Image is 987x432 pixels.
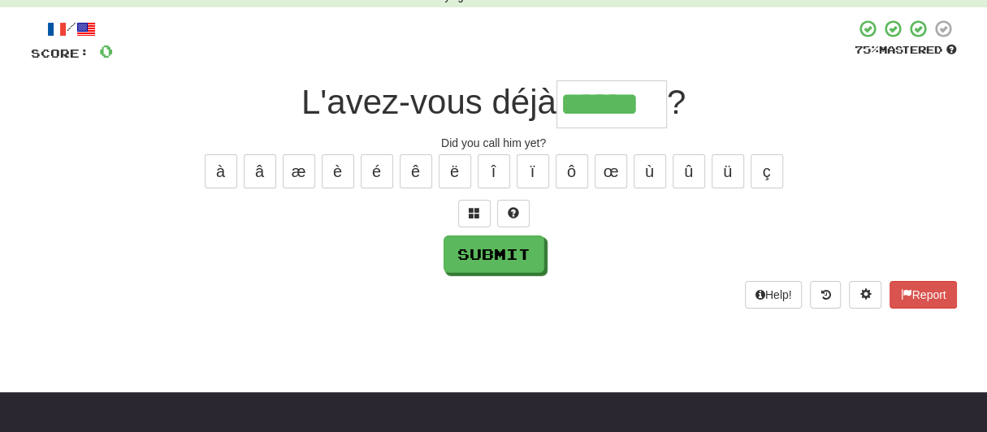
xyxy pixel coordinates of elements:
[745,281,803,309] button: Help!
[458,200,491,227] button: Switch sentence to multiple choice alt+p
[751,154,783,188] button: ç
[890,281,956,309] button: Report
[712,154,744,188] button: ü
[322,154,354,188] button: è
[497,200,530,227] button: Single letter hint - you only get 1 per sentence and score half the points! alt+h
[673,154,705,188] button: û
[400,154,432,188] button: ê
[99,41,113,61] span: 0
[556,154,588,188] button: ô
[283,154,315,188] button: æ
[855,43,957,58] div: Mastered
[205,154,237,188] button: à
[634,154,666,188] button: ù
[478,154,510,188] button: î
[810,281,841,309] button: Round history (alt+y)
[31,135,957,151] div: Did you call him yet?
[301,83,556,121] span: L'avez-vous déjà
[439,154,471,188] button: ë
[517,154,549,188] button: ï
[31,46,89,60] span: Score:
[31,19,113,39] div: /
[595,154,627,188] button: œ
[444,235,544,273] button: Submit
[667,83,686,121] span: ?
[855,43,879,56] span: 75 %
[361,154,393,188] button: é
[244,154,276,188] button: â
